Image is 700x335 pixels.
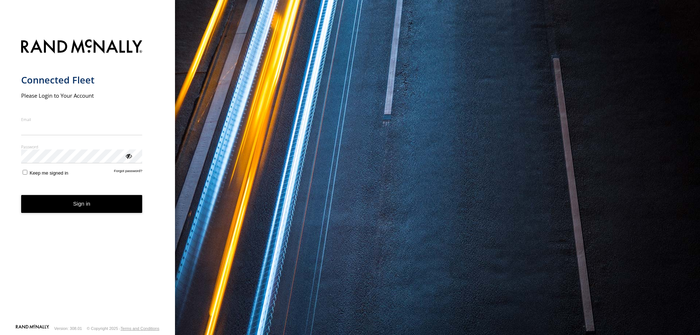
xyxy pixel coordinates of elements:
[114,169,143,176] a: Forgot password?
[21,74,143,86] h1: Connected Fleet
[21,92,143,99] h2: Please Login to Your Account
[21,35,154,324] form: main
[21,144,143,149] label: Password
[21,38,143,57] img: Rand McNally
[16,325,49,332] a: Visit our Website
[87,326,159,331] div: © Copyright 2025 -
[30,170,68,176] span: Keep me signed in
[125,152,132,159] div: ViewPassword
[21,195,143,213] button: Sign in
[21,117,143,122] label: Email
[23,170,27,175] input: Keep me signed in
[121,326,159,331] a: Terms and Conditions
[54,326,82,331] div: Version: 308.01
